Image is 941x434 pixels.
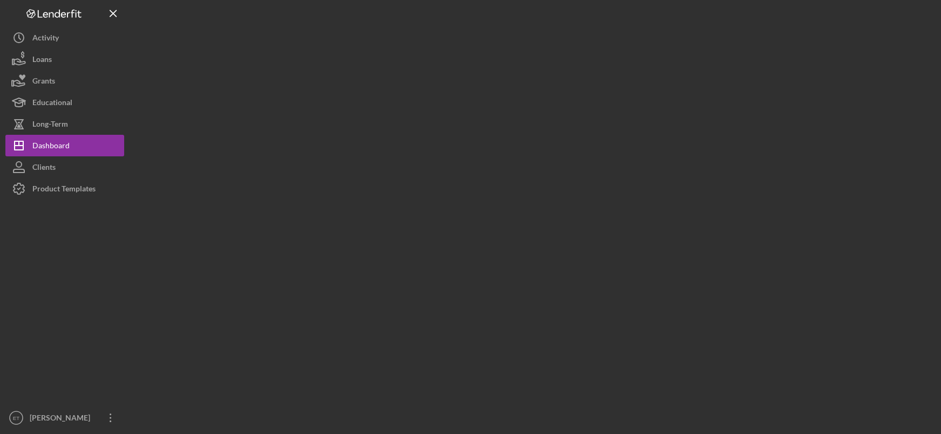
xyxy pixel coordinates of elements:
[5,113,124,135] button: Long-Term
[32,156,56,181] div: Clients
[13,415,19,421] text: ET
[32,27,59,51] div: Activity
[5,156,124,178] button: Clients
[5,178,124,199] button: Product Templates
[32,49,52,73] div: Loans
[5,407,124,429] button: ET[PERSON_NAME]
[32,135,70,159] div: Dashboard
[32,113,68,137] div: Long-Term
[32,70,55,94] div: Grants
[5,92,124,113] button: Educational
[32,92,72,116] div: Educational
[5,135,124,156] button: Dashboard
[5,70,124,92] button: Grants
[5,49,124,70] button: Loans
[27,407,97,431] div: [PERSON_NAME]
[5,27,124,49] button: Activity
[32,178,96,202] div: Product Templates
